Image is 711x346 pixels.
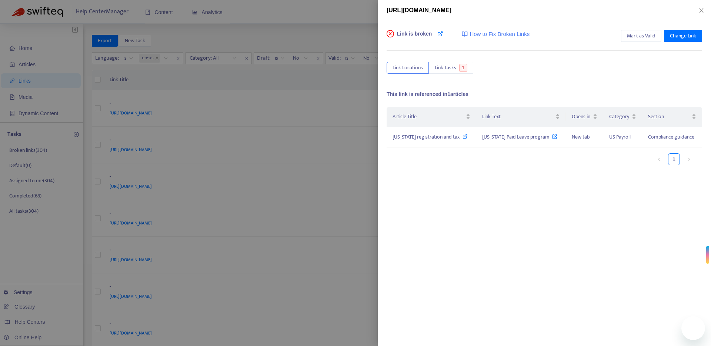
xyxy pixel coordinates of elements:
button: Mark as Valid [621,30,661,42]
a: 1 [668,154,680,165]
span: Compliance guidance [648,133,694,141]
span: Mark as Valid [627,32,655,40]
span: Link Text [482,113,554,121]
th: Article Title [387,107,476,127]
span: Link Locations [393,64,423,72]
span: left [657,157,661,162]
th: Section [642,107,702,127]
button: right [683,153,695,165]
span: [US_STATE] Paid Leave program [482,133,557,141]
span: close [698,7,704,13]
span: Link is broken [397,30,432,45]
span: Category [609,113,630,121]
span: right [687,157,691,162]
span: This link is referenced in 1 articles [387,91,468,97]
span: How to Fix Broken Links [470,30,530,39]
span: Link Tasks [435,64,456,72]
button: Change Link [664,30,702,42]
span: close-circle [387,30,394,37]
button: left [653,153,665,165]
iframe: Button to launch messaging window, conversation in progress [681,316,705,340]
a: How to Fix Broken Links [462,30,530,39]
button: Link Locations [387,62,429,74]
th: Link Text [476,107,566,127]
li: Next Page [683,153,695,165]
span: [US_STATE] registration and tax [393,133,460,141]
span: New tab [572,133,590,141]
li: Previous Page [653,153,665,165]
th: Category [603,107,642,127]
li: 1 [668,153,680,165]
span: Article Title [393,113,464,121]
img: image-link [462,31,468,37]
span: Change Link [670,32,696,40]
span: [URL][DOMAIN_NAME] [387,7,451,13]
span: 1 [459,64,468,72]
button: Link Tasks1 [429,62,473,74]
span: Opens in [572,113,591,121]
th: Opens in [566,107,603,127]
span: Section [648,113,690,121]
span: US Payroll [609,133,631,141]
button: Close [696,7,707,14]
